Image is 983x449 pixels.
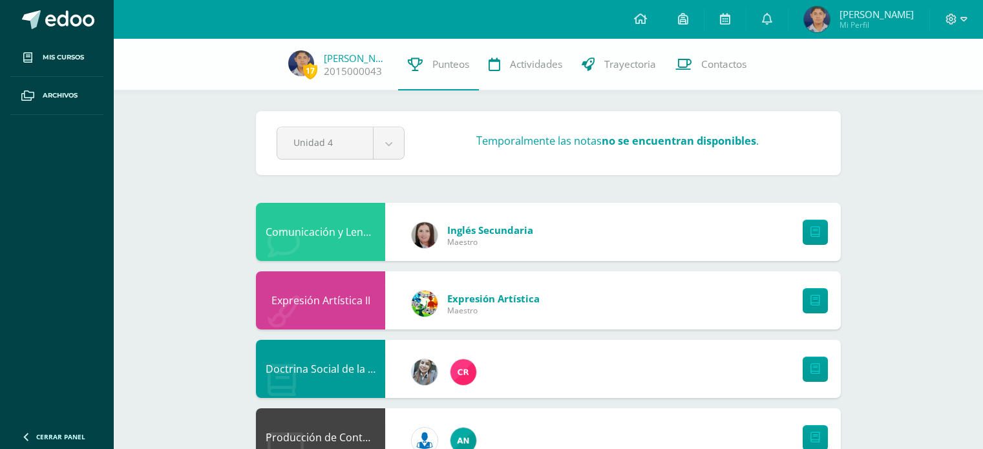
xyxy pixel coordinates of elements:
h3: Temporalmente las notas . [476,133,759,148]
span: Punteos [432,57,469,71]
img: 04ad1a66cd7e658e3e15769894bcf075.png [804,6,830,32]
span: Actividades [510,57,562,71]
a: Actividades [479,39,572,90]
span: Inglés Secundaria [447,224,533,236]
div: Doctrina Social de la Iglesia [256,340,385,398]
span: Contactos [701,57,746,71]
a: Punteos [398,39,479,90]
img: 8af0450cf43d44e38c4a1497329761f3.png [412,222,438,248]
a: Mis cursos [10,39,103,77]
span: Maestro [447,236,533,247]
div: Comunicación y Lenguaje L3 Inglés [256,203,385,261]
strong: no se encuentran disponibles [602,133,756,148]
span: Expresión Artística [447,292,540,305]
span: 17 [303,63,317,79]
a: Unidad 4 [277,127,404,159]
span: Archivos [43,90,78,101]
img: 866c3f3dc5f3efb798120d7ad13644d9.png [450,359,476,385]
span: Trayectoria [604,57,656,71]
a: Trayectoria [572,39,666,90]
span: [PERSON_NAME] [840,8,914,21]
span: Unidad 4 [293,127,357,158]
a: Contactos [666,39,756,90]
img: 04ad1a66cd7e658e3e15769894bcf075.png [288,50,314,76]
span: Cerrar panel [36,432,85,441]
a: Archivos [10,77,103,115]
span: Mi Perfil [840,19,914,30]
a: [PERSON_NAME] [324,52,388,65]
img: 159e24a6ecedfdf8f489544946a573f0.png [412,291,438,317]
img: cba4c69ace659ae4cf02a5761d9a2473.png [412,359,438,385]
span: Mis cursos [43,52,84,63]
div: Expresión Artística II [256,271,385,329]
a: 2015000043 [324,65,382,78]
span: Maestro [447,305,540,316]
